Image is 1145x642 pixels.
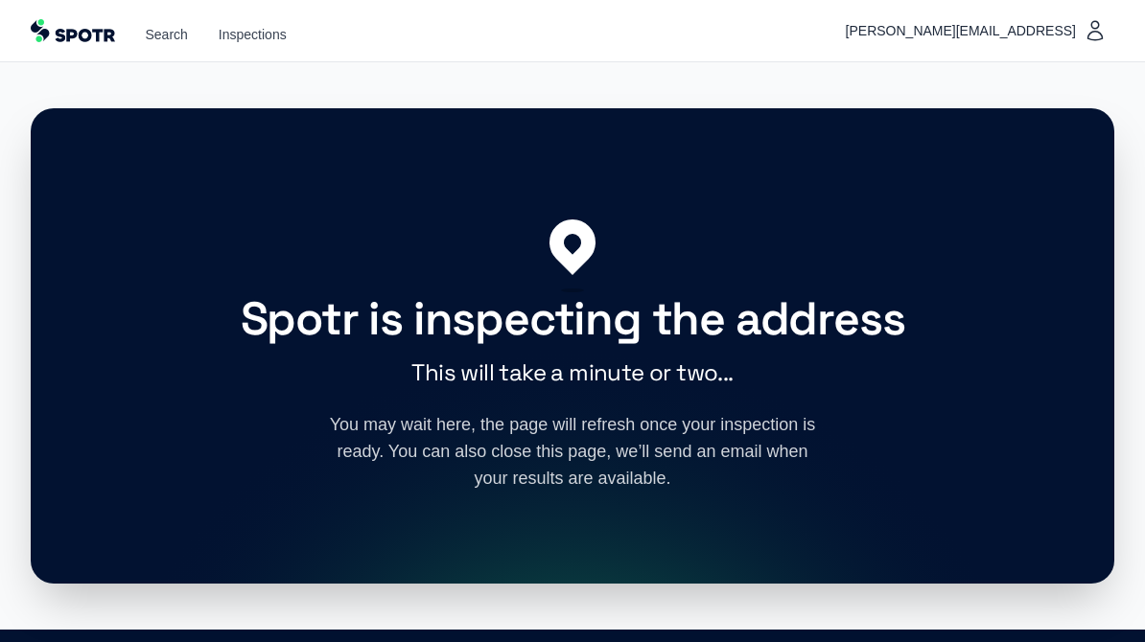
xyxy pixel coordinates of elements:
h2: Spotr is inspecting the address [204,296,941,342]
p: You may wait here, the page will refresh once your inspection is ready. You can also close this p... [327,411,818,492]
a: Inspections [219,25,287,44]
h3: This will take a minute or two... [204,357,941,388]
span: [PERSON_NAME][EMAIL_ADDRESS] [846,19,1084,42]
button: [PERSON_NAME][EMAIL_ADDRESS] [838,11,1114,50]
a: Search [146,25,188,44]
